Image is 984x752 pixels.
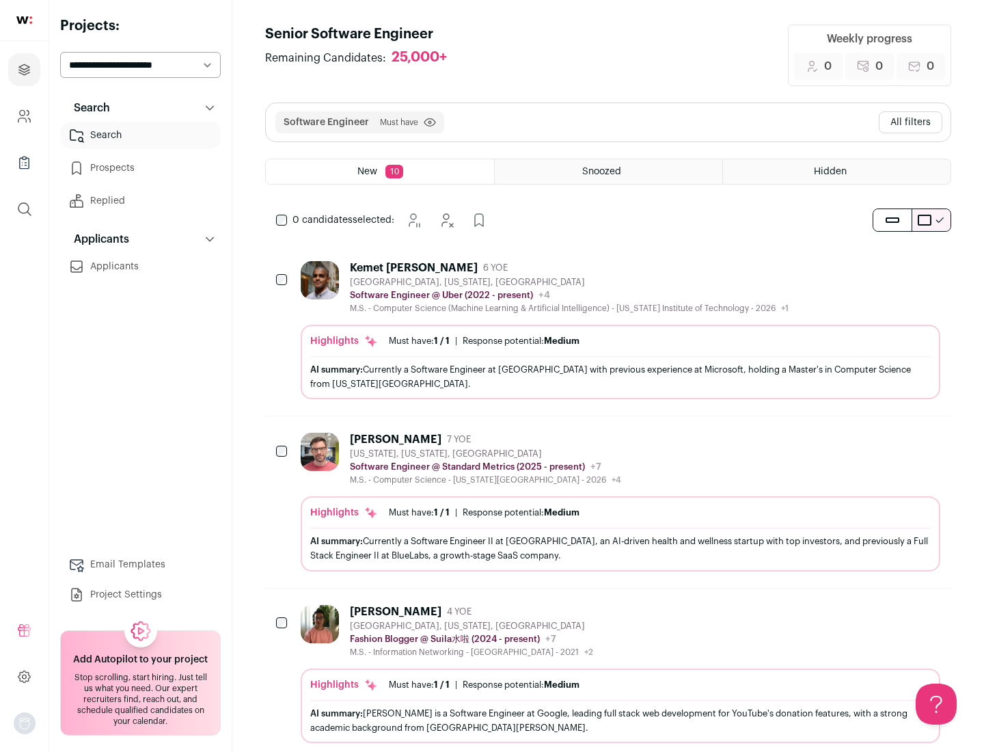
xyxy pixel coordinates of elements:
div: [PERSON_NAME] [350,605,441,619]
div: Kemet [PERSON_NAME] [350,261,478,275]
span: 6 YOE [483,263,508,273]
img: nopic.png [14,712,36,734]
span: 1 / 1 [434,508,450,517]
span: 7 YOE [447,434,471,445]
a: Hidden [723,159,951,184]
span: New [357,167,377,176]
button: Snooze [400,206,427,234]
div: Response potential: [463,336,579,347]
p: Software Engineer @ Standard Metrics (2025 - present) [350,461,585,472]
img: 92c6d1596c26b24a11d48d3f64f639effaf6bd365bf059bea4cfc008ddd4fb99.jpg [301,433,339,471]
a: Company and ATS Settings [8,100,40,133]
ul: | [389,336,579,347]
span: +1 [781,304,789,312]
div: Must have: [389,680,450,690]
span: Hidden [814,167,847,176]
div: M.S. - Computer Science (Machine Learning & Artificial Intelligence) - [US_STATE] Institute of Te... [350,303,789,314]
span: 0 [824,58,832,75]
h2: Projects: [60,16,221,36]
div: M.S. - Information Networking - [GEOGRAPHIC_DATA] - 2021 [350,647,593,658]
span: 10 [385,165,403,178]
a: Company Lists [8,146,40,179]
button: Search [60,94,221,122]
button: All filters [879,111,942,133]
p: Fashion Blogger @ Suila水啦 (2024 - present) [350,634,540,645]
span: +7 [590,462,601,472]
span: Snoozed [582,167,621,176]
span: 0 candidates [292,215,353,225]
div: Response potential: [463,680,579,690]
div: Currently a Software Engineer at [GEOGRAPHIC_DATA] with previous experience at Microsoft, holding... [310,362,931,391]
span: 0 [875,58,883,75]
span: AI summary: [310,537,363,546]
h1: Senior Software Engineer [265,25,461,44]
span: Remaining Candidates: [265,50,386,66]
button: Applicants [60,226,221,253]
a: Email Templates [60,551,221,578]
span: AI summary: [310,365,363,374]
img: wellfound-shorthand-0d5821cbd27db2630d0214b213865d53afaa358527fdda9d0ea32b1df1b89c2c.svg [16,16,32,24]
span: +4 [612,476,621,484]
a: Add Autopilot to your project Stop scrolling, start hiring. Just tell us what you need. Our exper... [60,630,221,736]
div: Currently a Software Engineer II at [GEOGRAPHIC_DATA], an AI-driven health and wellness startup w... [310,534,931,563]
a: Projects [8,53,40,86]
div: Response potential: [463,507,579,518]
span: 0 [927,58,934,75]
div: [US_STATE], [US_STATE], [GEOGRAPHIC_DATA] [350,448,621,459]
span: +2 [584,648,593,656]
a: Project Settings [60,581,221,608]
div: [GEOGRAPHIC_DATA], [US_STATE], [GEOGRAPHIC_DATA] [350,621,593,632]
span: 4 YOE [447,606,471,617]
a: Replied [60,187,221,215]
ul: | [389,507,579,518]
span: Must have [380,117,418,128]
a: Kemet [PERSON_NAME] 6 YOE [GEOGRAPHIC_DATA], [US_STATE], [GEOGRAPHIC_DATA] Software Engineer @ Ub... [301,261,940,399]
img: 927442a7649886f10e33b6150e11c56b26abb7af887a5a1dd4d66526963a6550.jpg [301,261,339,299]
div: Highlights [310,506,378,520]
a: Prospects [60,155,221,182]
span: +7 [545,634,556,644]
div: Highlights [310,678,378,692]
button: Software Engineer [284,116,369,129]
div: [PERSON_NAME] is a Software Engineer at Google, leading full stack web development for YouTube's ... [310,706,931,735]
h2: Add Autopilot to your project [73,653,208,667]
span: +4 [538,291,550,300]
button: Hide [433,206,460,234]
span: Medium [544,680,579,689]
button: Add to Prospects [465,206,493,234]
ul: | [389,680,579,690]
div: Must have: [389,336,450,347]
div: Stop scrolling, start hiring. Just tell us what you need. Our expert recruiters find, reach out, ... [69,672,212,727]
span: 1 / 1 [434,336,450,345]
a: [PERSON_NAME] 4 YOE [GEOGRAPHIC_DATA], [US_STATE], [GEOGRAPHIC_DATA] Fashion Blogger @ Suila水啦 (2... [301,605,940,743]
div: [PERSON_NAME] [350,433,441,446]
span: AI summary: [310,709,363,718]
a: Search [60,122,221,149]
div: 25,000+ [392,49,447,66]
img: ebffc8b94a612106133ad1a79c5dcc917f1f343d62299c503ebb759c428adb03.jpg [301,605,339,643]
p: Software Engineer @ Uber (2022 - present) [350,290,533,301]
p: Search [66,100,110,116]
span: Medium [544,336,579,345]
div: M.S. - Computer Science - [US_STATE][GEOGRAPHIC_DATA] - 2026 [350,474,621,485]
div: Weekly progress [827,31,912,47]
a: Applicants [60,253,221,280]
span: Medium [544,508,579,517]
span: 1 / 1 [434,680,450,689]
a: Snoozed [495,159,722,184]
div: Must have: [389,507,450,518]
span: selected: [292,213,394,227]
div: Highlights [310,334,378,348]
iframe: Help Scout Beacon - Open [916,684,957,725]
div: [GEOGRAPHIC_DATA], [US_STATE], [GEOGRAPHIC_DATA] [350,277,789,288]
button: Open dropdown [14,712,36,734]
p: Applicants [66,231,129,247]
a: [PERSON_NAME] 7 YOE [US_STATE], [US_STATE], [GEOGRAPHIC_DATA] Software Engineer @ Standard Metric... [301,433,940,571]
